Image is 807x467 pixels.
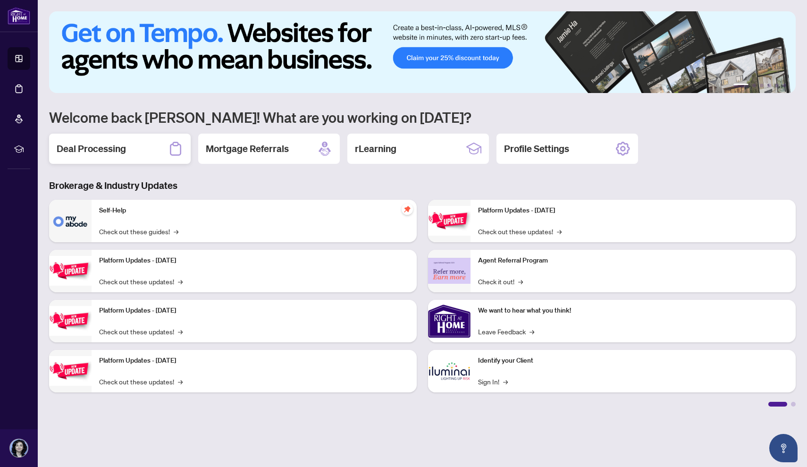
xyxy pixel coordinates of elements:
h3: Brokerage & Industry Updates [49,179,796,192]
a: Check out these updates!→ [99,276,183,287]
p: We want to hear what you think! [478,306,788,316]
p: Platform Updates - [DATE] [99,356,409,366]
span: → [503,376,508,387]
span: → [174,226,178,237]
img: Platform Updates - July 8, 2025 [49,356,92,386]
span: → [557,226,562,237]
img: logo [8,7,30,25]
img: Self-Help [49,200,92,242]
a: Leave Feedback→ [478,326,534,337]
button: 5 [775,84,779,87]
a: Check it out!→ [478,276,523,287]
h1: Welcome back [PERSON_NAME]! What are you working on [DATE]? [49,108,796,126]
h2: Mortgage Referrals [206,142,289,155]
p: Self-Help [99,205,409,216]
span: pushpin [402,204,413,215]
img: Profile Icon [10,439,28,457]
span: → [518,276,523,287]
button: Open asap [769,434,798,462]
img: Identify your Client [428,350,471,392]
span: → [178,276,183,287]
a: Check out these updates!→ [99,326,183,337]
img: We want to hear what you think! [428,300,471,342]
img: Agent Referral Program [428,258,471,284]
button: 2 [752,84,756,87]
h2: Profile Settings [504,142,569,155]
span: → [178,376,183,387]
p: Platform Updates - [DATE] [99,306,409,316]
p: Platform Updates - [DATE] [99,255,409,266]
img: Platform Updates - June 23, 2025 [428,206,471,236]
button: 4 [767,84,771,87]
img: Platform Updates - July 21, 2025 [49,306,92,336]
a: Check out these guides!→ [99,226,178,237]
button: 1 [733,84,748,87]
span: → [178,326,183,337]
button: 6 [782,84,786,87]
p: Platform Updates - [DATE] [478,205,788,216]
h2: rLearning [355,142,396,155]
p: Agent Referral Program [478,255,788,266]
img: Platform Updates - September 16, 2025 [49,256,92,286]
p: Identify your Client [478,356,788,366]
a: Check out these updates!→ [99,376,183,387]
h2: Deal Processing [57,142,126,155]
button: 3 [760,84,764,87]
a: Check out these updates!→ [478,226,562,237]
a: Sign In!→ [478,376,508,387]
span: → [530,326,534,337]
img: Slide 0 [49,11,796,93]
